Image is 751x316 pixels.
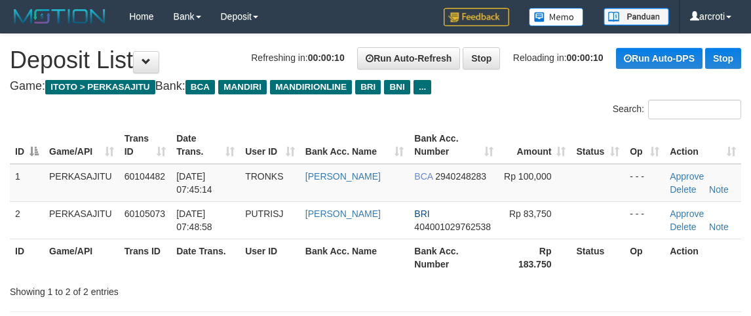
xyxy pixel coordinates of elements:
[571,239,625,276] th: Status
[125,208,165,219] span: 60105073
[444,8,509,26] img: Feedback.jpg
[435,171,486,182] span: Copy 2940248283 to clipboard
[357,47,460,69] a: Run Auto-Refresh
[414,171,433,182] span: BCA
[185,80,215,94] span: BCA
[44,164,119,202] td: PERKASAJITU
[44,239,119,276] th: Game/API
[499,127,571,164] th: Amount: activate to sort column ascending
[664,239,741,276] th: Action
[709,222,729,232] a: Note
[384,80,410,94] span: BNI
[44,127,119,164] th: Game/API: activate to sort column ascending
[10,127,44,164] th: ID: activate to sort column descending
[409,239,499,276] th: Bank Acc. Number
[463,47,500,69] a: Stop
[240,239,300,276] th: User ID
[509,208,552,219] span: Rp 83,750
[648,100,741,119] input: Search:
[409,127,499,164] th: Bank Acc. Number: activate to sort column ascending
[119,239,171,276] th: Trans ID
[625,127,664,164] th: Op: activate to sort column ascending
[245,208,283,219] span: PUTRISJ
[171,127,240,164] th: Date Trans.: activate to sort column ascending
[176,171,212,195] span: [DATE] 07:45:14
[10,80,741,93] h4: Game: Bank:
[119,127,171,164] th: Trans ID: activate to sort column ascending
[308,52,345,63] strong: 00:00:10
[499,239,571,276] th: Rp 183.750
[305,171,381,182] a: [PERSON_NAME]
[604,8,669,26] img: panduan.png
[300,127,410,164] th: Bank Acc. Name: activate to sort column ascending
[670,222,696,232] a: Delete
[251,52,344,63] span: Refreshing in:
[10,164,44,202] td: 1
[529,8,584,26] img: Button%20Memo.svg
[171,239,240,276] th: Date Trans.
[571,127,625,164] th: Status: activate to sort column ascending
[245,171,283,182] span: TRONKS
[613,100,741,119] label: Search:
[44,201,119,239] td: PERKASAJITU
[240,127,300,164] th: User ID: activate to sort column ascending
[670,208,704,219] a: Approve
[10,239,44,276] th: ID
[670,171,704,182] a: Approve
[305,208,381,219] a: [PERSON_NAME]
[625,239,664,276] th: Op
[300,239,410,276] th: Bank Acc. Name
[10,7,109,26] img: MOTION_logo.png
[414,208,429,219] span: BRI
[625,164,664,202] td: - - -
[709,184,729,195] a: Note
[664,127,741,164] th: Action: activate to sort column ascending
[270,80,352,94] span: MANDIRIONLINE
[567,52,604,63] strong: 00:00:10
[414,80,431,94] span: ...
[513,52,604,63] span: Reloading in:
[504,171,551,182] span: Rp 100,000
[705,48,741,69] a: Stop
[625,201,664,239] td: - - -
[10,201,44,239] td: 2
[355,80,381,94] span: BRI
[616,48,703,69] a: Run Auto-DPS
[176,208,212,232] span: [DATE] 07:48:58
[45,80,155,94] span: ITOTO > PERKASAJITU
[10,47,741,73] h1: Deposit List
[414,222,491,232] span: Copy 404001029762538 to clipboard
[218,80,267,94] span: MANDIRI
[125,171,165,182] span: 60104482
[10,280,303,298] div: Showing 1 to 2 of 2 entries
[670,184,696,195] a: Delete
